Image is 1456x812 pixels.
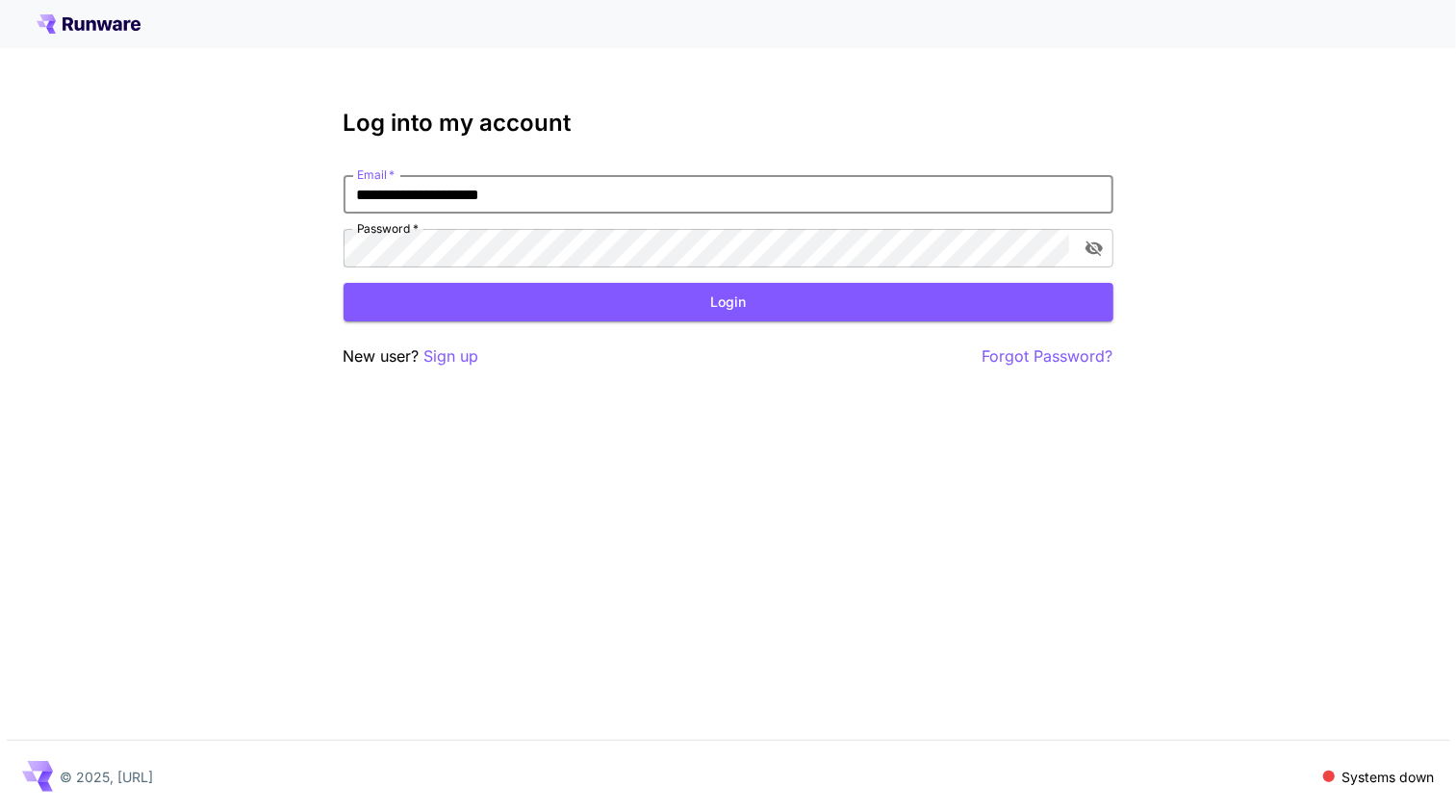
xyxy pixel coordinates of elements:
h3: Log into my account [344,110,1113,137]
button: toggle password visibility [1077,231,1111,266]
p: New user? [344,344,479,368]
button: Login [344,283,1113,322]
p: © 2025, [URL] [61,767,154,787]
button: Forgot Password? [983,344,1113,368]
label: Password [357,220,419,237]
label: Email [357,166,395,183]
p: Systems down [1342,767,1435,787]
button: Sign up [424,344,479,368]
